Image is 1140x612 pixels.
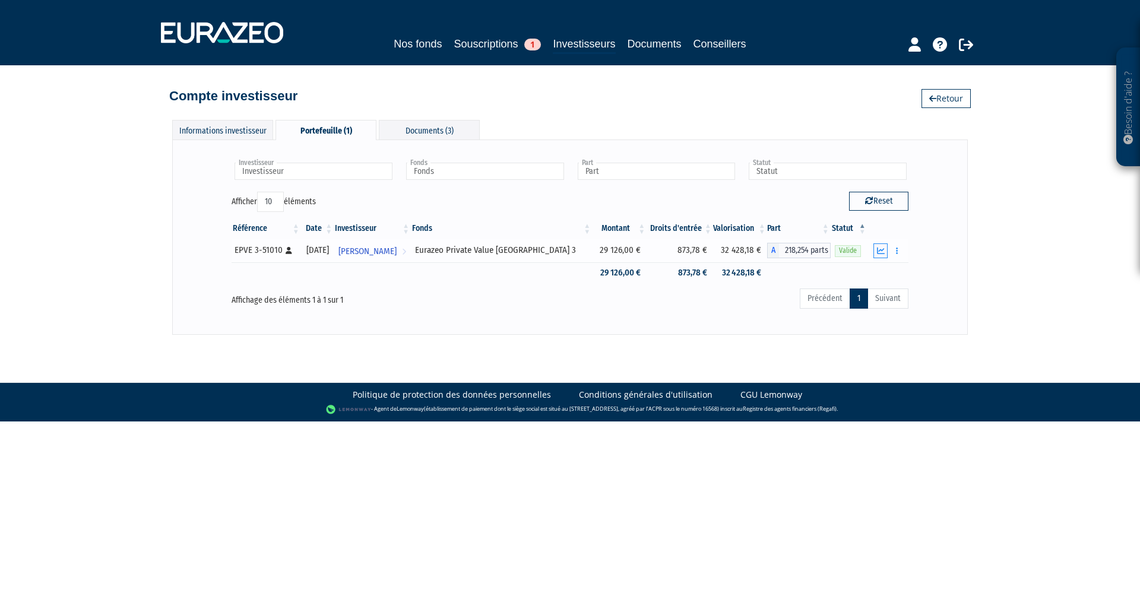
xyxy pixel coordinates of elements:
a: Documents [628,36,682,52]
th: Part: activer pour trier la colonne par ordre croissant [767,218,831,239]
td: 873,78 € [647,262,712,283]
a: Conditions générales d'utilisation [579,389,712,401]
div: Affichage des éléments 1 à 1 sur 1 [232,287,503,306]
a: Registre des agents financiers (Regafi) [743,405,837,413]
h4: Compte investisseur [169,89,297,103]
td: 29 126,00 € [592,239,647,262]
th: Référence : activer pour trier la colonne par ordre croissant [232,218,301,239]
span: 218,254 parts [779,243,831,258]
span: A [767,243,779,258]
td: 873,78 € [647,239,712,262]
div: Informations investisseur [172,120,273,139]
span: 1 [524,39,541,50]
img: logo-lemonway.png [326,404,372,416]
td: 32 428,18 € [713,262,767,283]
td: 32 428,18 € [713,239,767,262]
a: 1 [850,288,868,309]
a: Souscriptions1 [454,36,541,52]
p: Besoin d'aide ? [1122,54,1135,161]
th: Fonds: activer pour trier la colonne par ordre croissant [411,218,592,239]
div: EPVE 3-51010 [235,244,297,256]
a: Politique de protection des données personnelles [353,389,551,401]
div: - Agent de (établissement de paiement dont le siège social est situé au [STREET_ADDRESS], agréé p... [12,404,1128,416]
th: Date: activer pour trier la colonne par ordre croissant [301,218,334,239]
a: Investisseurs [553,36,615,54]
a: Nos fonds [394,36,442,52]
th: Valorisation: activer pour trier la colonne par ordre croissant [713,218,767,239]
div: Portefeuille (1) [275,120,376,140]
img: 1732889491-logotype_eurazeo_blanc_rvb.png [161,22,283,43]
div: Eurazeo Private Value [GEOGRAPHIC_DATA] 3 [415,244,588,256]
a: Retour [921,89,971,108]
th: Droits d'entrée: activer pour trier la colonne par ordre croissant [647,218,712,239]
select: Afficheréléments [257,192,284,212]
span: [PERSON_NAME] [338,240,397,262]
div: A - Eurazeo Private Value Europe 3 [767,243,831,258]
i: [Français] Personne physique [286,247,292,254]
a: Conseillers [693,36,746,52]
th: Statut : activer pour trier la colonne par ordre d&eacute;croissant [831,218,867,239]
a: Lemonway [397,405,424,413]
label: Afficher éléments [232,192,316,212]
th: Investisseur: activer pour trier la colonne par ordre croissant [334,218,411,239]
td: 29 126,00 € [592,262,647,283]
a: CGU Lemonway [740,389,802,401]
th: Montant: activer pour trier la colonne par ordre croissant [592,218,647,239]
span: Valide [835,245,861,256]
div: [DATE] [305,244,330,256]
a: [PERSON_NAME] [334,239,411,262]
button: Reset [849,192,908,211]
div: Documents (3) [379,120,480,139]
i: Voir l'investisseur [402,240,406,262]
